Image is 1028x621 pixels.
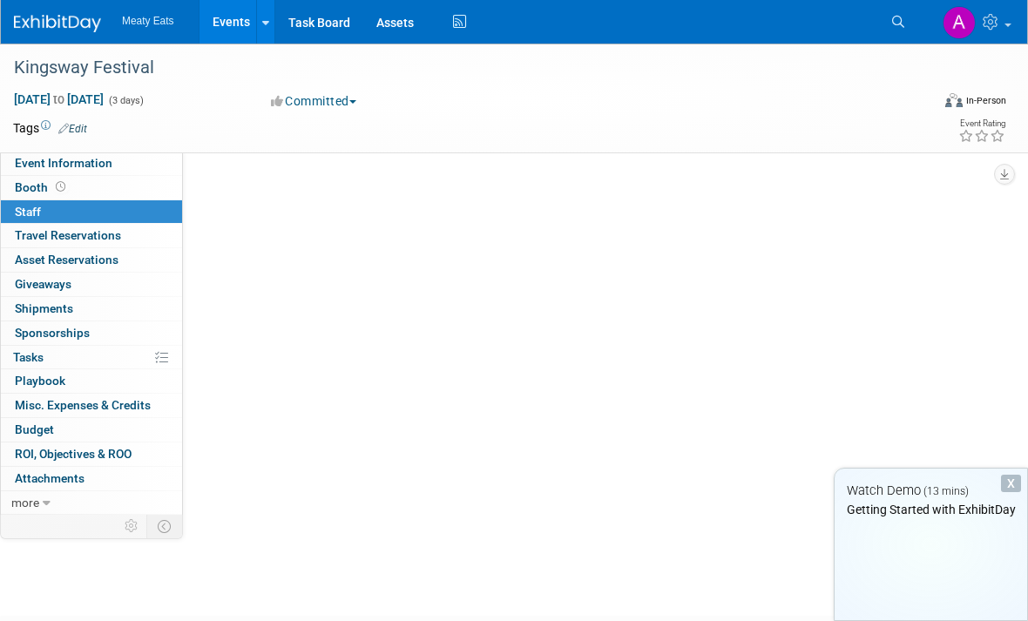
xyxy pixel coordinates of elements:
[8,52,910,84] div: Kingsway Festival
[15,326,90,340] span: Sponsorships
[15,156,112,170] span: Event Information
[1001,475,1021,492] div: Dismiss
[1,394,182,417] a: Misc. Expenses & Credits
[1,369,182,393] a: Playbook
[15,205,41,219] span: Staff
[122,15,173,27] span: Meaty Eats
[14,15,101,32] img: ExhibitDay
[1,200,182,224] a: Staff
[1,297,182,321] a: Shipments
[1,273,182,296] a: Giveaways
[1,152,182,175] a: Event Information
[13,91,105,107] span: [DATE] [DATE]
[15,301,73,315] span: Shipments
[58,123,87,135] a: Edit
[13,350,44,364] span: Tasks
[15,447,132,461] span: ROI, Objectives & ROO
[1,321,182,345] a: Sponsorships
[1,442,182,466] a: ROI, Objectives & ROO
[11,496,39,510] span: more
[852,91,1007,117] div: Event Format
[1,467,182,490] a: Attachments
[835,482,1027,500] div: Watch Demo
[15,374,65,388] span: Playbook
[15,277,71,291] span: Giveaways
[107,95,144,106] span: (3 days)
[13,119,87,137] td: Tags
[1,176,182,199] a: Booth
[15,471,85,485] span: Attachments
[965,94,1006,107] div: In-Person
[15,398,151,412] span: Misc. Expenses & Credits
[117,515,147,537] td: Personalize Event Tab Strip
[15,253,118,267] span: Asset Reservations
[835,501,1027,518] div: Getting Started with ExhibitDay
[1,224,182,247] a: Travel Reservations
[943,6,976,39] img: Ankita Rashid
[15,180,69,194] span: Booth
[1,491,182,515] a: more
[52,180,69,193] span: Booth not reserved yet
[1,248,182,272] a: Asset Reservations
[945,93,963,107] img: Format-Inperson.png
[147,515,183,537] td: Toggle Event Tabs
[51,92,67,106] span: to
[265,92,363,110] button: Committed
[15,228,121,242] span: Travel Reservations
[1,346,182,369] a: Tasks
[15,422,54,436] span: Budget
[958,119,1005,128] div: Event Rating
[923,485,969,497] span: (13 mins)
[1,418,182,442] a: Budget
